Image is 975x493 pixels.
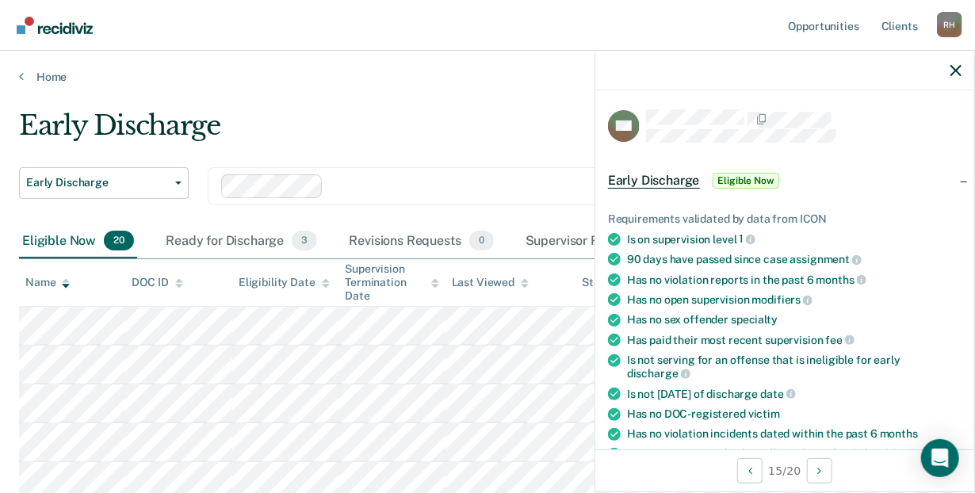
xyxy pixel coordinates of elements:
[627,252,962,266] div: 90 days have passed since case
[17,17,93,34] img: Recidiviz
[452,276,529,289] div: Last Viewed
[595,449,974,491] div: 15 / 20
[595,155,974,206] div: Early DischargeEligible Now
[883,447,916,460] span: CODIS
[104,231,134,251] span: 20
[346,224,496,259] div: Revisions Requests
[880,427,918,440] span: months
[608,212,962,226] div: Requirements validated by data from ICON
[627,354,962,380] div: Is not serving for an offense that is ineligible for early
[627,292,962,307] div: Has no open supervision
[740,232,756,245] span: 1
[582,276,616,289] div: Status
[25,276,70,289] div: Name
[627,273,962,287] div: Has no violation reports in the past 6
[790,253,862,266] span: assignment
[19,224,137,259] div: Eligible Now
[748,407,780,420] span: victim
[627,367,690,380] span: discharge
[826,334,855,346] span: fee
[469,231,494,251] span: 0
[162,224,320,259] div: Ready for Discharge
[816,273,866,286] span: months
[627,447,962,461] div: DNA is not required to be collected or uploaded to
[627,232,962,246] div: Is on supervision level
[731,313,778,326] span: specialty
[239,276,330,289] div: Eligibility Date
[345,262,438,302] div: Supervision Termination Date
[752,293,813,306] span: modifiers
[26,176,169,189] span: Early Discharge
[132,276,182,289] div: DOC ID
[627,387,962,401] div: Is not [DATE] of discharge
[19,109,897,155] div: Early Discharge
[522,224,669,259] div: Supervisor Review
[713,173,780,189] span: Eligible Now
[760,388,795,400] span: date
[921,439,959,477] div: Open Intercom Messenger
[627,427,962,441] div: Has no violation incidents dated within the past 6
[937,12,962,37] div: R H
[737,458,763,483] button: Previous Opportunity
[937,12,962,37] button: Profile dropdown button
[627,333,962,347] div: Has paid their most recent supervision
[608,173,700,189] span: Early Discharge
[807,458,832,483] button: Next Opportunity
[19,70,956,84] a: Home
[292,231,317,251] span: 3
[627,407,962,421] div: Has no DOC-registered
[627,313,962,327] div: Has no sex offender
